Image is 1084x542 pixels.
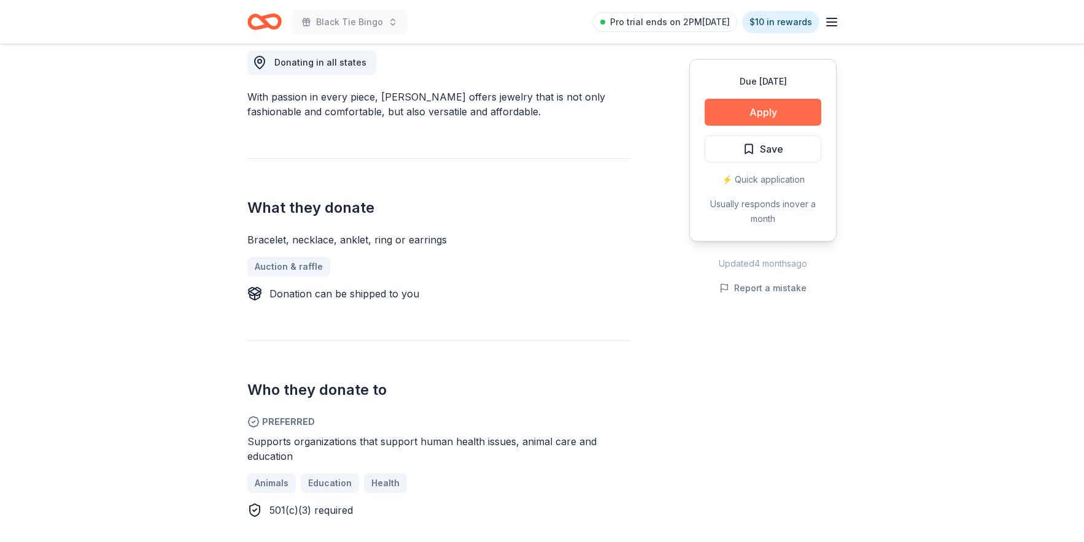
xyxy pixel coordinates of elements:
span: Animals [255,476,288,490]
div: ⚡️ Quick application [705,172,821,187]
button: Black Tie Bingo [292,10,408,34]
a: Education [301,473,359,493]
a: Pro trial ends on 2PM[DATE] [593,12,737,32]
a: Animals [247,473,296,493]
button: Save [705,135,821,162]
span: Supports organizations that support human health issues, animal care and education [247,435,597,462]
a: Home [247,7,282,36]
a: Health [364,473,407,493]
h2: What they donate [247,198,630,218]
div: Bracelet, necklace, anklet, ring or earrings [247,232,630,247]
div: With passion in every piece, [PERSON_NAME] offers jewelry that is not only fashionable and comfor... [247,90,630,119]
h2: Who they donate to [247,380,630,400]
span: Education [308,476,352,490]
a: $10 in rewards [742,11,819,33]
span: Black Tie Bingo [316,15,383,29]
div: Updated 4 months ago [689,256,837,271]
span: Donating in all states [274,57,366,67]
span: Save [760,141,783,157]
span: Health [371,476,400,490]
span: Pro trial ends on 2PM[DATE] [610,15,730,29]
span: 501(c)(3) required [269,504,353,516]
button: Apply [705,99,821,126]
div: Usually responds in over a month [705,197,821,226]
span: Preferred [247,414,630,429]
button: Report a mistake [719,281,807,296]
div: Due [DATE] [705,74,821,89]
div: Donation can be shipped to you [269,286,419,301]
a: Auction & raffle [247,257,330,277]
